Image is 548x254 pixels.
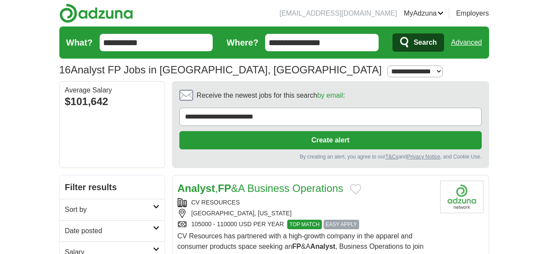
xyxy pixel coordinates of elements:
[59,62,71,78] span: 16
[414,34,437,51] span: Search
[324,220,359,229] span: EASY APPLY
[65,226,153,236] h2: Date posted
[350,184,361,195] button: Add to favorite jobs
[407,154,440,160] a: Privacy Notice
[178,209,433,218] div: [GEOGRAPHIC_DATA], [US_STATE]
[218,182,231,194] strong: FP
[66,36,93,49] label: What?
[287,220,321,229] span: TOP MATCH
[385,154,398,160] a: T&Cs
[179,153,482,161] div: By creating an alert, you agree to our and , and Cookie Use.
[178,182,215,194] strong: Analyst
[179,131,482,149] button: Create alert
[178,198,433,207] div: CV RESOURCES
[440,181,483,213] img: Company logo
[392,33,444,52] button: Search
[60,220,165,241] a: Date posted
[59,3,133,23] img: Adzuna logo
[60,175,165,199] h2: Filter results
[65,205,153,215] h2: Sort by
[292,243,301,250] strong: FP
[279,8,397,19] li: [EMAIL_ADDRESS][DOMAIN_NAME]
[310,243,335,250] strong: Analyst
[197,90,345,101] span: Receive the newest jobs for this search :
[178,220,433,229] div: 105000 - 110000 USD PER YEAR
[227,36,258,49] label: Where?
[60,199,165,220] a: Sort by
[178,182,344,194] a: Analyst,FP&A Business Operations
[404,8,444,19] a: MyAdzuna
[317,92,343,99] a: by email
[451,34,482,51] a: Advanced
[65,87,159,94] div: Average Salary
[456,8,489,19] a: Employers
[59,64,382,76] h1: Analyst FP Jobs in [GEOGRAPHIC_DATA], [GEOGRAPHIC_DATA]
[65,94,159,109] div: $101,642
